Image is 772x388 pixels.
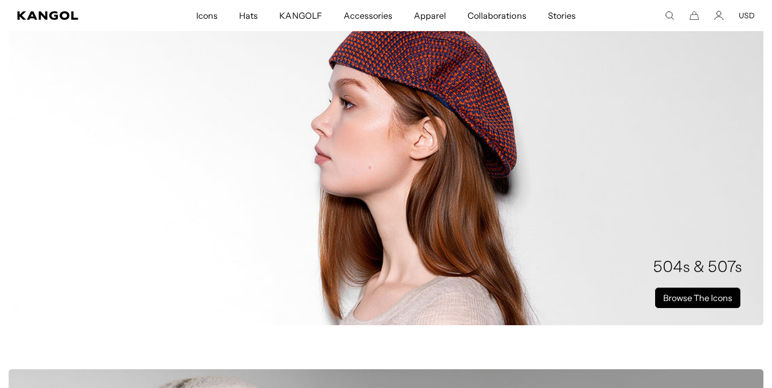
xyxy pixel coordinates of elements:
button: Cart [689,11,699,20]
a: Browse The Icons [655,288,740,308]
button: USD [739,11,755,20]
a: Account [714,11,724,20]
h2: 504s & 507s [653,258,742,279]
summary: Search here [665,11,674,20]
a: Kangol [17,11,129,20]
